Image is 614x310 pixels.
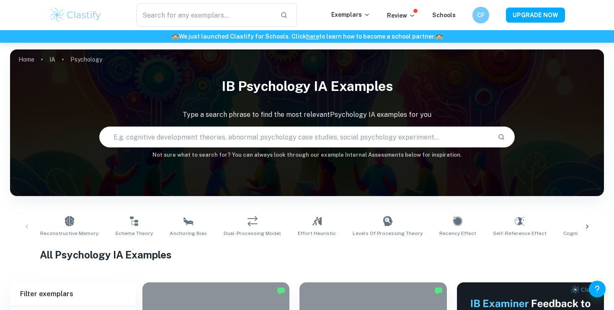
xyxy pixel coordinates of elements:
[49,7,102,23] img: Clastify logo
[10,151,604,159] h6: Not sure what to search for? You can always look through our example Internal Assessments below f...
[277,287,285,295] img: Marked
[49,54,55,65] a: IA
[436,33,443,40] span: 🏫
[40,230,98,237] span: Reconstructive Memory
[494,130,508,144] button: Search
[432,12,456,18] a: Schools
[10,73,604,100] h1: IB Psychology IA examples
[100,125,491,149] input: E.g. cognitive development theories, abnormal psychology case studies, social psychology experime...
[476,10,486,20] h6: CF
[589,281,606,297] button: Help and Feedback
[40,247,574,262] h1: All Psychology IA Examples
[18,54,34,65] a: Home
[70,55,102,64] p: Psychology
[137,3,273,27] input: Search for any exemplars...
[170,230,207,237] span: Anchoring Bias
[353,230,423,237] span: Levels of Processing Theory
[172,33,179,40] span: 🏫
[224,230,281,237] span: Dual-Processing Model
[306,33,319,40] a: here
[506,8,565,23] button: UPGRADE NOW
[387,11,415,20] p: Review
[434,287,443,295] img: Marked
[2,32,612,41] h6: We just launched Clastify for Schools. Click to learn how to become a school partner.
[115,230,153,237] span: Schema Theory
[439,230,476,237] span: Recency Effect
[331,10,370,19] p: Exemplars
[10,110,604,120] p: Type a search phrase to find the most relevant Psychology IA examples for you
[298,230,336,237] span: Effort Heuristic
[10,282,136,306] h6: Filter exemplars
[493,230,547,237] span: Self-Reference Effect
[472,7,489,23] button: CF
